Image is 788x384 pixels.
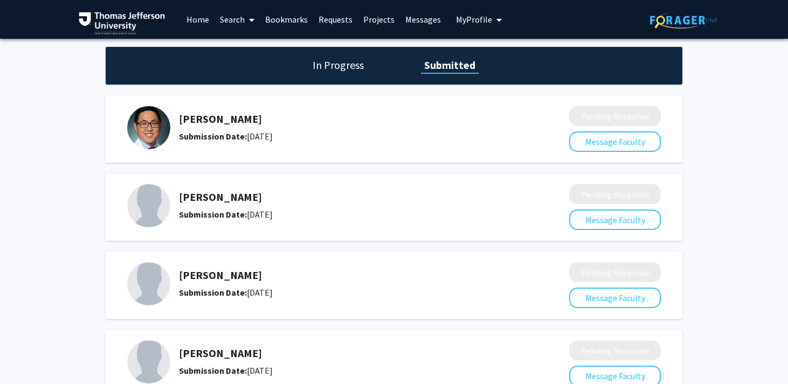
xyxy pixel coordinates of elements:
h5: [PERSON_NAME] [179,269,512,282]
a: Projects [358,1,400,38]
b: Submission Date: [179,287,247,298]
h5: [PERSON_NAME] [179,347,512,360]
span: My Profile [456,14,492,25]
a: Home [181,1,215,38]
img: ForagerOne Logo [650,12,717,29]
iframe: Chat [8,336,46,376]
div: [DATE] [179,364,512,377]
a: Message Faculty [569,292,661,303]
button: Message Faculty [569,210,661,230]
a: Search [215,1,260,38]
h5: [PERSON_NAME] [179,191,512,204]
button: Pending Response [569,106,661,126]
button: Pending Response [569,262,661,282]
img: Thomas Jefferson University Logo [79,12,165,34]
a: Bookmarks [260,1,313,38]
button: Message Faculty [569,131,661,152]
a: Messages [400,1,446,38]
img: Profile Picture [127,262,170,305]
div: [DATE] [179,130,512,143]
button: Pending Response [569,340,661,360]
button: Message Faculty [569,288,661,308]
a: Message Faculty [569,136,661,147]
b: Submission Date: [179,131,247,142]
h1: Submitted [421,58,479,73]
b: Submission Date: [179,209,247,220]
img: Profile Picture [127,340,170,383]
a: Message Faculty [569,371,661,381]
h5: [PERSON_NAME] [179,113,512,125]
a: Message Faculty [569,214,661,225]
h1: In Progress [309,58,367,73]
a: Requests [313,1,358,38]
button: Pending Response [569,184,661,204]
img: Profile Picture [127,184,170,227]
img: Profile Picture [127,106,170,149]
div: [DATE] [179,208,512,221]
b: Submission Date: [179,365,247,376]
div: [DATE] [179,286,512,299]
